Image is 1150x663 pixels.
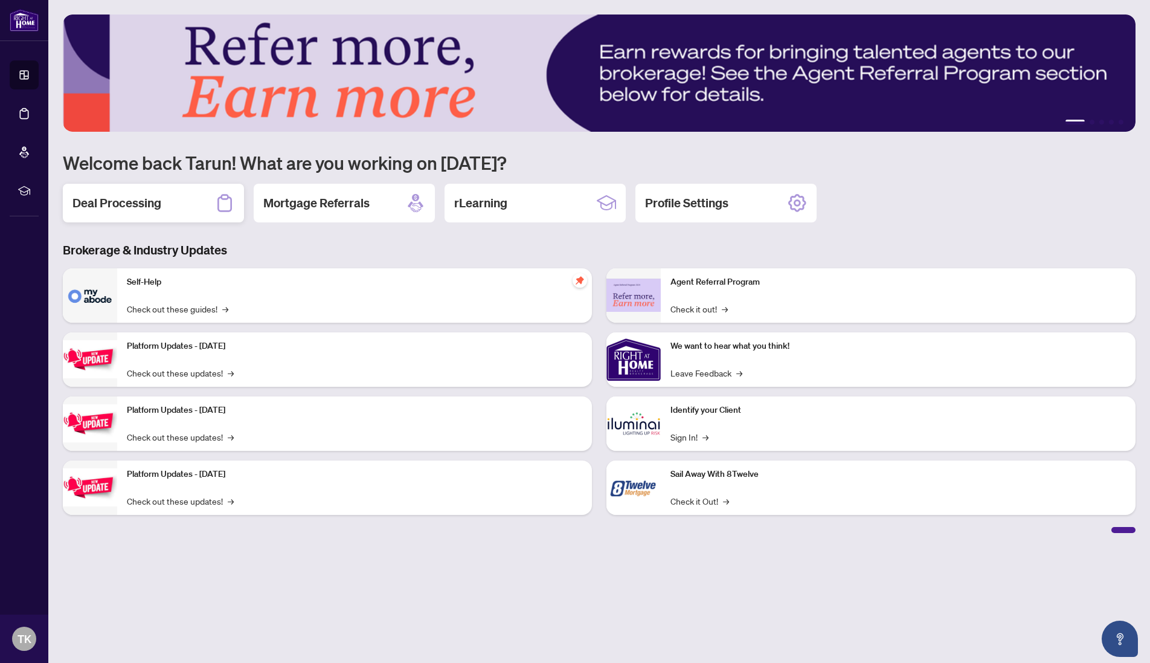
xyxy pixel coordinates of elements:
img: We want to hear what you think! [606,332,661,387]
h2: Profile Settings [645,195,728,212]
a: Check it Out!→ [670,494,729,508]
span: pushpin [573,273,587,288]
img: Platform Updates - July 21, 2025 [63,340,117,378]
img: Agent Referral Program [606,279,661,312]
img: Platform Updates - July 8, 2025 [63,404,117,442]
span: TK [18,630,31,647]
a: Check it out!→ [670,302,728,315]
a: Check out these updates!→ [127,366,234,380]
span: → [228,494,234,508]
button: 2 [1090,120,1094,125]
button: 5 [1119,120,1123,125]
p: We want to hear what you think! [670,340,1126,353]
img: Platform Updates - June 23, 2025 [63,468,117,506]
p: Sail Away With 8Twelve [670,468,1126,481]
img: logo [10,9,39,31]
span: → [736,366,742,380]
span: → [222,302,228,315]
a: Check out these updates!→ [127,494,234,508]
h2: Mortgage Referrals [263,195,370,212]
p: Platform Updates - [DATE] [127,468,582,481]
button: 3 [1099,120,1104,125]
h2: rLearning [454,195,507,212]
p: Identify your Client [670,404,1126,417]
p: Platform Updates - [DATE] [127,404,582,417]
span: → [228,366,234,380]
p: Agent Referral Program [670,276,1126,289]
h3: Brokerage & Industry Updates [63,242,1136,259]
img: Self-Help [63,268,117,323]
span: → [723,494,729,508]
a: Leave Feedback→ [670,366,742,380]
p: Platform Updates - [DATE] [127,340,582,353]
a: Check out these guides!→ [127,302,228,315]
span: → [228,430,234,444]
button: Open asap [1102,621,1138,657]
button: 1 [1065,120,1085,125]
p: Self-Help [127,276,582,289]
span: → [722,302,728,315]
a: Check out these updates!→ [127,430,234,444]
h2: Deal Processing [72,195,161,212]
img: Sail Away With 8Twelve [606,461,661,515]
span: → [702,430,708,444]
img: Identify your Client [606,396,661,451]
h1: Welcome back Tarun! What are you working on [DATE]? [63,151,1136,174]
button: 4 [1109,120,1114,125]
img: Slide 0 [63,15,1136,132]
a: Sign In!→ [670,430,708,444]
